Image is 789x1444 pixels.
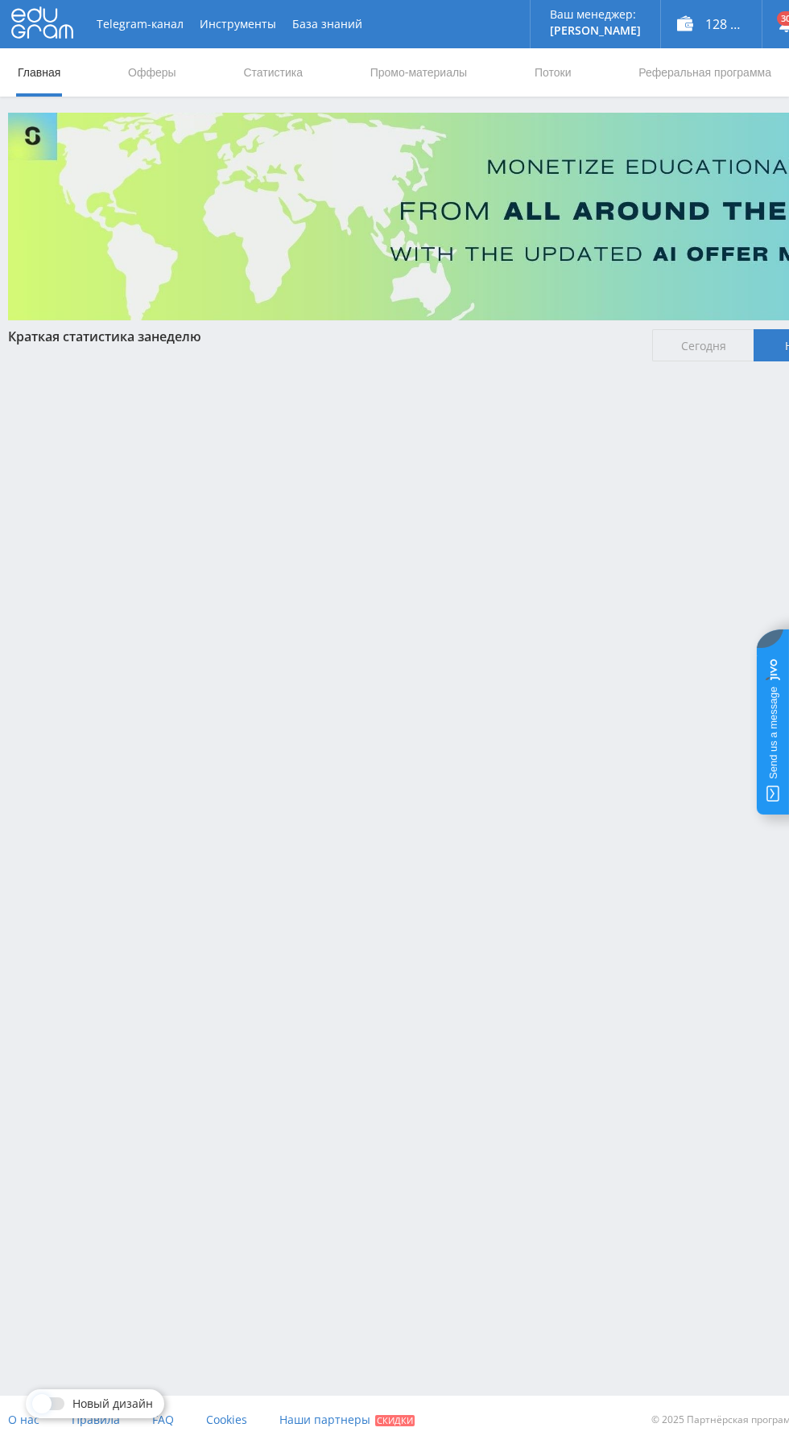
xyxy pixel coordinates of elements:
span: Сегодня [652,329,754,361]
div: Краткая статистика за [8,329,636,344]
a: Промо-материалы [369,48,469,97]
p: [PERSON_NAME] [550,24,641,37]
a: Потоки [533,48,573,97]
span: Скидки [375,1415,415,1426]
a: О нас [8,1396,39,1444]
a: Реферальная программа [637,48,773,97]
p: Ваш менеджер: [550,8,641,21]
span: Новый дизайн [72,1397,153,1410]
a: Статистика [242,48,304,97]
span: FAQ [152,1412,174,1427]
a: Правила [72,1396,120,1444]
a: Cookies [206,1396,247,1444]
a: Наши партнеры Скидки [279,1396,415,1444]
a: FAQ [152,1396,174,1444]
span: Правила [72,1412,120,1427]
span: Cookies [206,1412,247,1427]
a: Офферы [126,48,178,97]
span: неделю [151,328,201,345]
span: Наши партнеры [279,1412,370,1427]
a: Главная [16,48,62,97]
span: О нас [8,1412,39,1427]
